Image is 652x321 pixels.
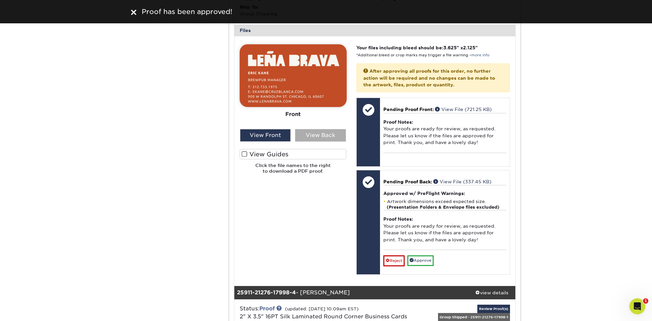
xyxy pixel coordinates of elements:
[240,107,347,122] div: Front
[237,289,296,296] strong: 25911-21276-17998-4
[383,216,413,222] strong: Proof Notes:
[363,68,495,87] strong: After approving all proofs for this order, no further action will be required and no changes can ...
[142,8,232,16] span: Proof has been approved!
[477,305,510,313] a: Review Proof(s)
[234,24,516,36] div: Files
[240,149,347,159] label: View Guides
[383,255,405,266] a: Reject
[383,113,506,153] div: Your proofs are ready for review, as requested. Please let us know if the files are approved for ...
[240,313,407,320] a: 2" X 3.5" 16PT Silk Laminated Round Corner Business Cards
[383,191,506,196] h4: Approved w/ PreFlight Warnings:
[433,179,491,184] a: View File (337.45 KB)
[407,255,434,266] a: Approve
[383,199,506,210] li: Artwork dimensions exceed expected size.
[471,53,489,57] a: more info
[240,129,291,142] div: View Front
[387,205,499,210] strong: (Presentation Folders & Envelope files excluded)
[356,53,489,57] small: *Additional bleed or crop marks may trigger a file warning –
[234,286,469,299] div: - [PERSON_NAME]
[285,306,359,311] small: (updated: [DATE] 10:09am EST)
[240,163,347,179] h6: Click the file names to the right to download a PDF proof.
[259,305,275,312] a: Proof
[383,179,432,184] span: Pending Proof Back:
[643,298,648,304] span: 1
[295,129,346,142] div: View Back
[468,289,515,296] div: view details
[435,107,492,112] a: View File (721.25 KB)
[463,45,475,50] span: 2.125
[443,45,457,50] span: 3.625
[468,286,515,299] a: view details
[235,305,422,321] div: Status:
[356,45,478,50] strong: Your files including bleed should be: " x "
[383,210,506,250] div: Your proofs are ready for review, as requested. Please let us know if the files are approved for ...
[383,107,434,112] span: Pending Proof Front:
[629,298,645,314] iframe: Intercom live chat
[131,10,136,15] img: close
[383,119,413,125] strong: Proof Notes:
